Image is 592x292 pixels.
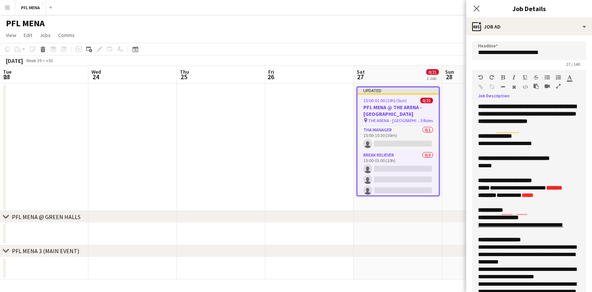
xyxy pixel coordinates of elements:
[12,247,79,255] div: PFL MENA 3 (MAIN EVENT)
[445,68,454,75] span: Sun
[556,74,561,80] button: Ordered List
[545,83,550,89] button: Insert video
[3,68,11,75] span: Tue
[466,18,592,36] div: Job Ad
[357,87,440,196] app-job-card: Updated15:00-01:00 (10h) (Sun)0/21PFL MENA @ THE ARENA - [GEOGRAPHIC_DATA] THE ARENA - [GEOGRAPHI...
[6,32,16,38] span: View
[46,58,53,63] div: +03
[560,61,586,67] span: 27 / 140
[90,73,101,81] span: 24
[500,84,505,90] button: Horizontal Line
[511,74,517,80] button: Italic
[58,32,75,38] span: Comms
[40,32,51,38] span: Jobs
[534,83,539,89] button: Paste as plain text
[267,73,274,81] span: 26
[466,4,592,13] h3: Job Details
[356,73,365,81] span: 27
[511,84,517,90] button: Clear Formatting
[420,118,433,123] span: 5 Roles
[3,30,19,40] a: View
[444,73,454,81] span: 28
[363,98,407,103] span: 15:00-01:00 (10h) (Sun)
[357,151,439,198] app-card-role: Break reliever0/315:00-01:00 (10h)
[427,75,438,81] div: 1 Job
[12,213,81,221] div: PFL MENA @ GREEN HALLS
[91,68,101,75] span: Wed
[268,68,274,75] span: Fri
[420,98,433,103] span: 0/21
[545,74,550,80] button: Unordered List
[357,87,439,93] div: Updated
[500,74,505,80] button: Bold
[24,58,43,63] span: Week 39
[24,32,32,38] span: Edit
[357,126,439,151] app-card-role: THA Manager0/115:00-15:30 (30m)
[556,83,561,89] button: Fullscreen
[37,30,54,40] a: Jobs
[357,104,439,117] h3: PFL MENA @ THE ARENA - [GEOGRAPHIC_DATA]
[478,74,483,80] button: Undo
[21,30,35,40] a: Edit
[15,0,46,15] button: PFL MENA
[368,118,420,123] span: THE ARENA - [GEOGRAPHIC_DATA]
[6,18,45,29] h1: PFL MENA
[426,69,439,75] span: 0/21
[55,30,78,40] a: Comms
[522,84,528,90] button: HTML Code
[522,74,528,80] button: Underline
[567,74,572,80] button: Text Color
[489,74,494,80] button: Redo
[6,57,23,64] div: [DATE]
[357,68,365,75] span: Sat
[180,68,189,75] span: Thu
[179,73,189,81] span: 25
[534,74,539,80] button: Strikethrough
[2,73,11,81] span: 23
